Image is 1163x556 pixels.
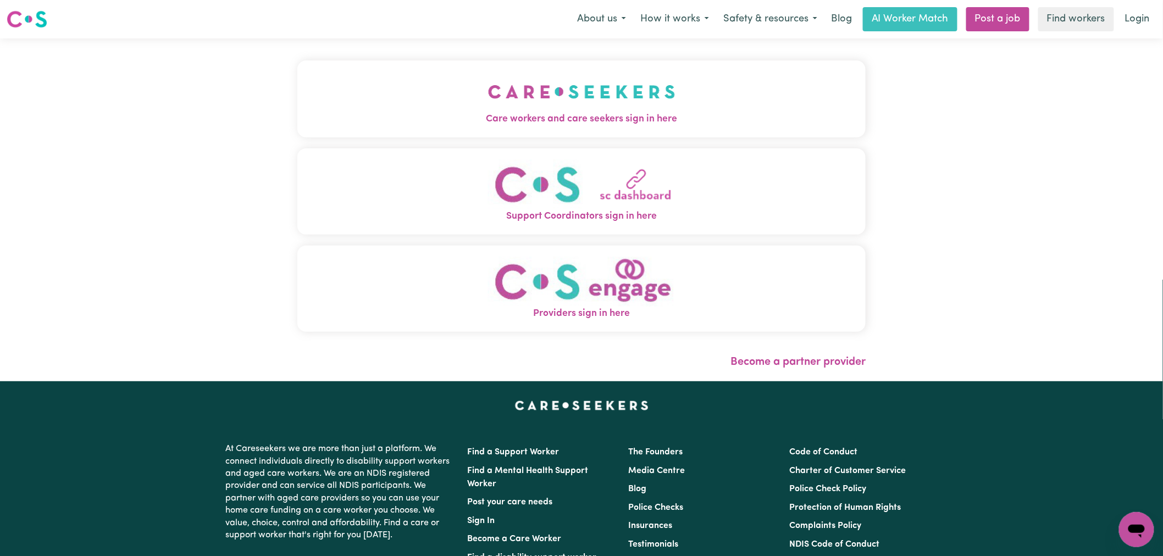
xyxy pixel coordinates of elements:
[467,466,588,488] a: Find a Mental Health Support Worker
[1118,7,1156,31] a: Login
[297,209,866,224] span: Support Coordinators sign in here
[7,7,47,32] a: Careseekers logo
[297,246,866,332] button: Providers sign in here
[297,307,866,321] span: Providers sign in here
[790,540,880,549] a: NDIS Code of Conduct
[790,503,901,512] a: Protection of Human Rights
[297,148,866,235] button: Support Coordinators sign in here
[467,498,552,507] a: Post your care needs
[730,357,866,368] a: Become a partner provider
[628,466,685,475] a: Media Centre
[467,516,495,525] a: Sign In
[628,448,683,457] a: The Founders
[297,60,866,137] button: Care workers and care seekers sign in here
[790,485,867,493] a: Police Check Policy
[790,466,906,475] a: Charter of Customer Service
[1119,512,1154,547] iframe: Button to launch messaging window
[467,535,561,543] a: Become a Care Worker
[628,540,678,549] a: Testimonials
[570,8,633,31] button: About us
[515,401,649,410] a: Careseekers home page
[628,503,683,512] a: Police Checks
[863,7,957,31] a: AI Worker Match
[7,9,47,29] img: Careseekers logo
[628,521,672,530] a: Insurances
[1038,7,1114,31] a: Find workers
[716,8,824,31] button: Safety & resources
[467,448,559,457] a: Find a Support Worker
[790,448,858,457] a: Code of Conduct
[824,7,859,31] a: Blog
[628,485,646,493] a: Blog
[633,8,716,31] button: How it works
[297,112,866,126] span: Care workers and care seekers sign in here
[966,7,1029,31] a: Post a job
[790,521,862,530] a: Complaints Policy
[225,438,454,546] p: At Careseekers we are more than just a platform. We connect individuals directly to disability su...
